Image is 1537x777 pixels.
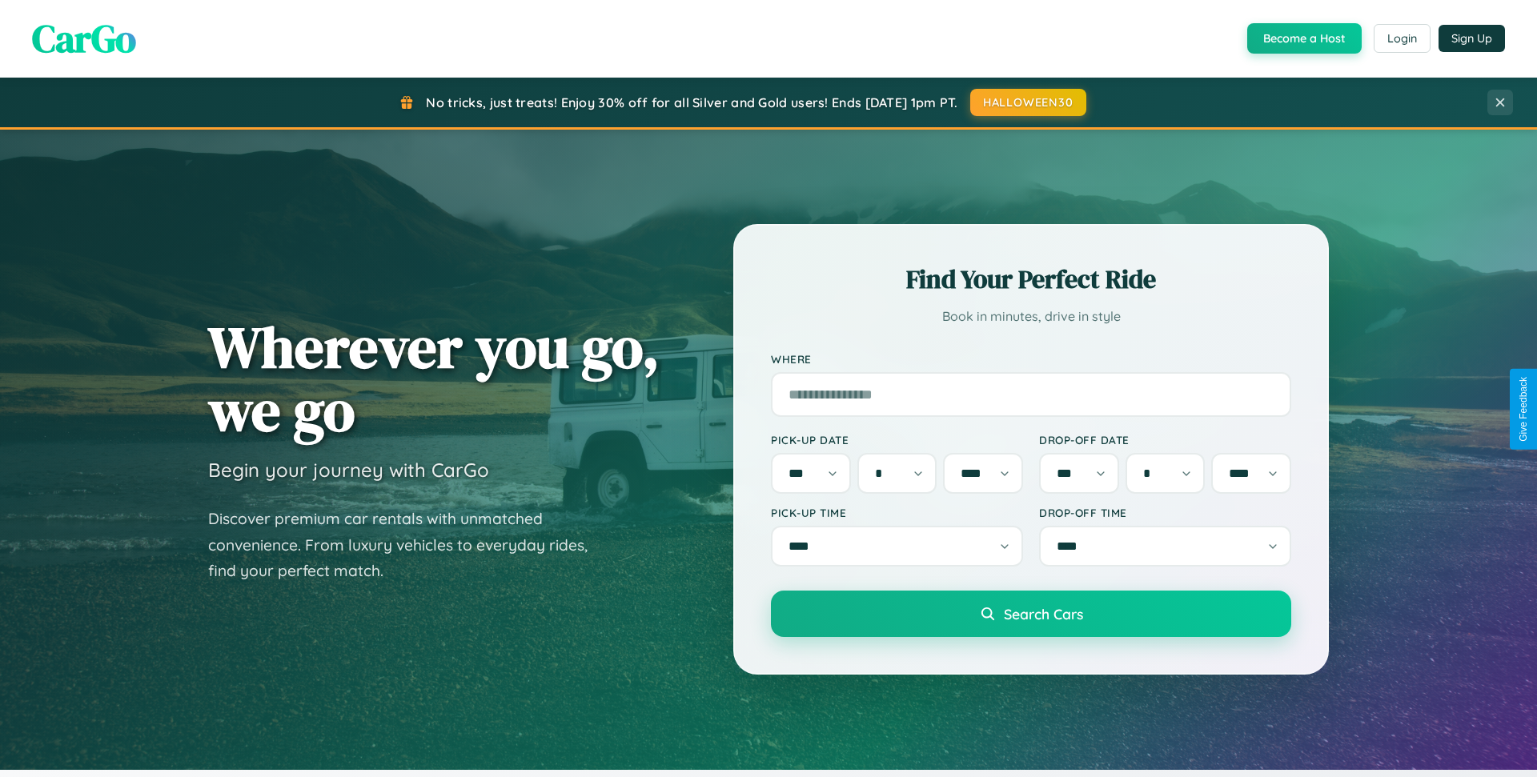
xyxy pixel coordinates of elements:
[1247,23,1362,54] button: Become a Host
[1518,377,1529,442] div: Give Feedback
[208,458,489,482] h3: Begin your journey with CarGo
[771,262,1291,297] h2: Find Your Perfect Ride
[970,89,1086,116] button: HALLOWEEN30
[1039,506,1291,519] label: Drop-off Time
[771,506,1023,519] label: Pick-up Time
[208,315,660,442] h1: Wherever you go, we go
[1374,24,1431,53] button: Login
[771,433,1023,447] label: Pick-up Date
[1439,25,1505,52] button: Sign Up
[771,305,1291,328] p: Book in minutes, drive in style
[771,352,1291,366] label: Where
[208,506,608,584] p: Discover premium car rentals with unmatched convenience. From luxury vehicles to everyday rides, ...
[1004,605,1083,623] span: Search Cars
[426,94,957,110] span: No tricks, just treats! Enjoy 30% off for all Silver and Gold users! Ends [DATE] 1pm PT.
[32,12,136,65] span: CarGo
[771,591,1291,637] button: Search Cars
[1039,433,1291,447] label: Drop-off Date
